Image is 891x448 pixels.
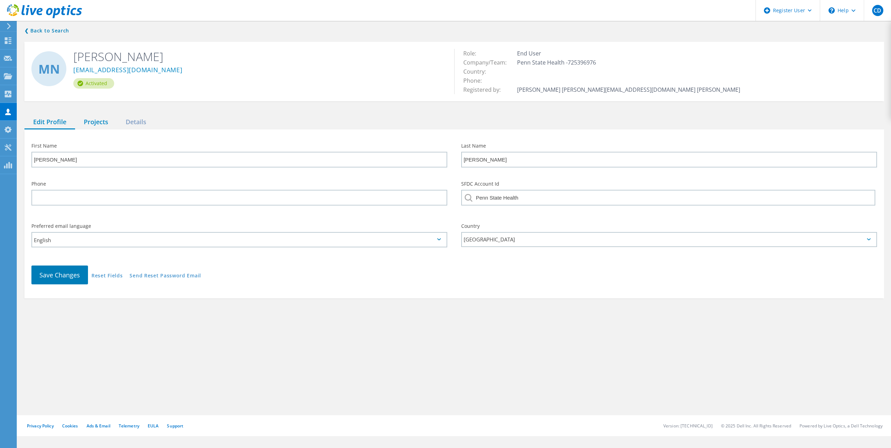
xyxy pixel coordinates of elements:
[463,77,489,84] span: Phone:
[119,423,139,429] a: Telemetry
[39,271,80,279] span: Save Changes
[517,59,603,66] span: Penn State Health -725396976
[148,423,159,429] a: EULA
[461,232,877,247] div: [GEOGRAPHIC_DATA]
[31,266,88,284] button: Save Changes
[800,423,883,429] li: Powered by Live Optics, a Dell Technology
[73,67,183,74] a: [EMAIL_ADDRESS][DOMAIN_NAME]
[515,49,742,58] td: End User
[87,423,110,429] a: Ads & Email
[721,423,791,429] li: © 2025 Dell Inc. All Rights Reserved
[117,115,155,129] div: Details
[515,85,742,94] td: [PERSON_NAME] [PERSON_NAME][EMAIL_ADDRESS][DOMAIN_NAME] [PERSON_NAME]
[31,143,447,148] label: First Name
[463,68,493,75] span: Country:
[461,181,877,186] label: SFDC Account Id
[27,423,54,429] a: Privacy Policy
[38,63,60,75] span: MN
[463,50,483,57] span: Role:
[75,115,117,129] div: Projects
[463,59,514,66] span: Company/Team:
[829,7,835,14] svg: \n
[461,224,877,229] label: Country
[461,143,877,148] label: Last Name
[62,423,78,429] a: Cookies
[7,15,82,20] a: Live Optics Dashboard
[73,49,444,64] h2: [PERSON_NAME]
[874,8,881,13] span: CD
[31,224,447,229] label: Preferred email language
[463,86,508,94] span: Registered by:
[24,27,69,35] a: Back to search
[73,78,114,89] div: Activated
[130,273,201,279] a: Send Reset Password Email
[31,181,447,186] label: Phone
[167,423,183,429] a: Support
[24,115,75,129] div: Edit Profile
[91,273,123,279] a: Reset Fields
[663,423,713,429] li: Version: [TECHNICAL_ID]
